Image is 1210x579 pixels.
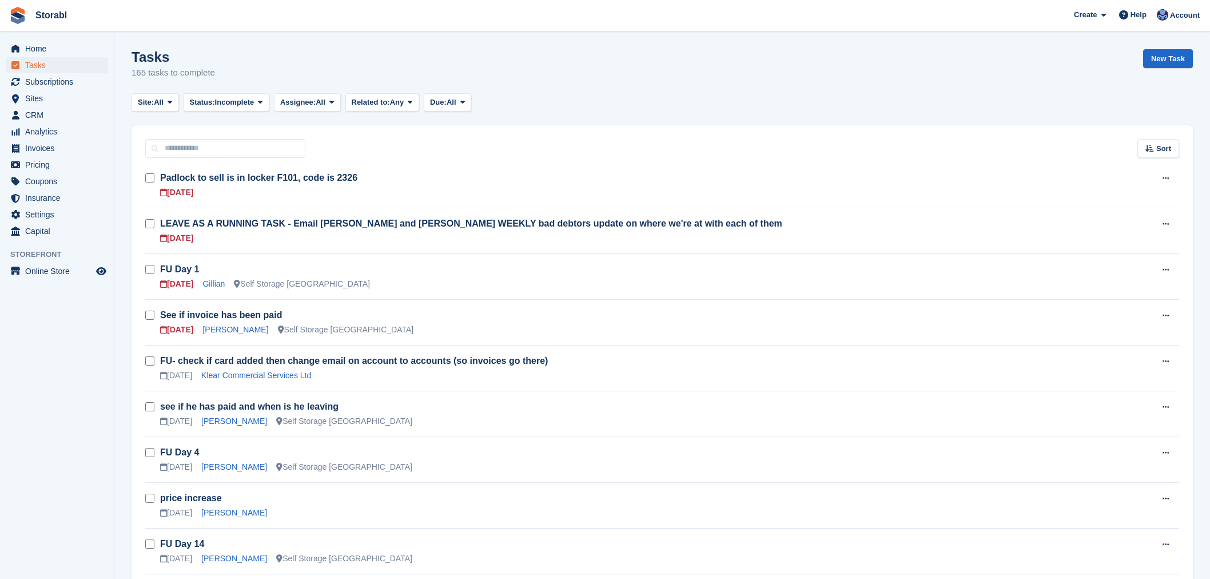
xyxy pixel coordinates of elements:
[280,97,316,108] span: Assignee:
[25,41,94,57] span: Home
[160,461,192,473] div: [DATE]
[160,356,548,366] a: FU- check if card added then change email on account to accounts (so invoices go there)
[184,93,269,112] button: Status: Incomplete
[6,207,108,223] a: menu
[6,41,108,57] a: menu
[154,97,164,108] span: All
[424,93,471,112] button: Due: All
[132,49,215,65] h1: Tasks
[276,461,412,473] div: Self Storage [GEOGRAPHIC_DATA]
[6,57,108,73] a: menu
[160,310,282,320] a: See if invoice has been paid
[6,173,108,189] a: menu
[1131,9,1147,21] span: Help
[160,278,193,290] div: [DATE]
[201,554,267,563] a: [PERSON_NAME]
[132,66,215,80] p: 165 tasks to complete
[160,264,199,274] a: FU Day 1
[1157,9,1168,21] img: Tegan Ewart
[1170,10,1200,21] span: Account
[276,415,412,427] div: Self Storage [GEOGRAPHIC_DATA]
[6,190,108,206] a: menu
[160,370,192,382] div: [DATE]
[132,93,179,112] button: Site: All
[25,223,94,239] span: Capital
[6,157,108,173] a: menu
[1074,9,1097,21] span: Create
[6,74,108,90] a: menu
[6,90,108,106] a: menu
[25,157,94,173] span: Pricing
[160,173,357,183] a: Padlock to sell is in locker F101, code is 2326
[352,97,390,108] span: Related to:
[160,553,192,565] div: [DATE]
[25,140,94,156] span: Invoices
[138,97,154,108] span: Site:
[10,249,114,260] span: Storefront
[25,173,94,189] span: Coupons
[160,415,192,427] div: [DATE]
[276,553,412,565] div: Self Storage [GEOGRAPHIC_DATA]
[316,97,325,108] span: All
[274,93,341,112] button: Assignee: All
[25,124,94,140] span: Analytics
[160,187,193,199] div: [DATE]
[160,447,199,457] a: FU Day 4
[160,324,193,336] div: [DATE]
[6,107,108,123] a: menu
[6,124,108,140] a: menu
[447,97,456,108] span: All
[345,93,419,112] button: Related to: Any
[278,324,414,336] div: Self Storage [GEOGRAPHIC_DATA]
[202,325,268,334] a: [PERSON_NAME]
[1143,49,1193,68] a: New Task
[234,278,370,290] div: Self Storage [GEOGRAPHIC_DATA]
[25,190,94,206] span: Insurance
[190,97,215,108] span: Status:
[201,417,267,426] a: [PERSON_NAME]
[160,219,782,228] a: LEAVE AS A RUNNING TASK - Email [PERSON_NAME] and [PERSON_NAME] WEEKLY bad debtors update on wher...
[160,232,193,244] div: [DATE]
[25,90,94,106] span: Sites
[160,539,204,549] a: FU Day 14
[25,74,94,90] span: Subscriptions
[6,263,108,279] a: menu
[202,279,225,288] a: Gillian
[201,371,311,380] a: Klear Commercial Services Ltd
[25,57,94,73] span: Tasks
[160,507,192,519] div: [DATE]
[25,107,94,123] span: CRM
[1156,143,1171,154] span: Sort
[201,462,267,471] a: [PERSON_NAME]
[430,97,447,108] span: Due:
[94,264,108,278] a: Preview store
[390,97,404,108] span: Any
[6,223,108,239] a: menu
[9,7,26,24] img: stora-icon-8386f47178a22dfd0bd8f6a31ec36ba5ce8667c1dd55bd0f319d3a0aa187defe.svg
[25,207,94,223] span: Settings
[160,493,222,503] a: price increase
[201,508,267,517] a: [PERSON_NAME]
[31,6,71,25] a: Storabl
[160,402,339,411] a: see if he has paid and when is he leaving
[6,140,108,156] a: menu
[25,263,94,279] span: Online Store
[215,97,254,108] span: Incomplete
